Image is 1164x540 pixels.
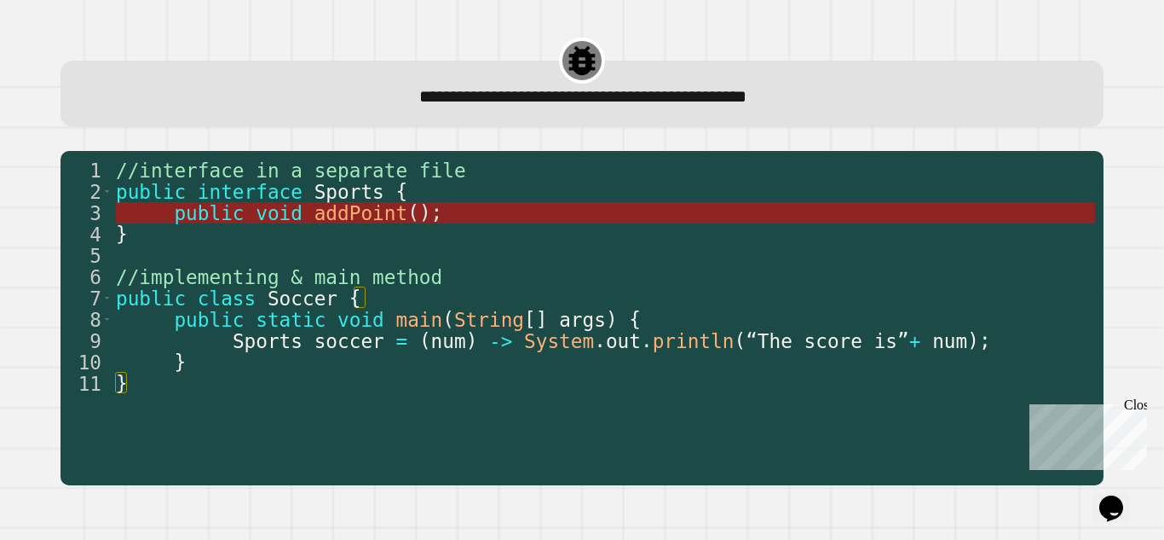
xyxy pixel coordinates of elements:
[61,224,112,245] div: 4
[233,330,303,352] span: Sports
[1023,398,1147,470] iframe: chat widget
[116,181,186,203] span: public
[116,266,442,288] span: //implementing & main method
[102,287,112,309] span: Toggle code folding, rows 7 through 11
[1092,472,1147,523] iframe: chat widget
[198,181,303,203] span: interface
[804,330,862,352] span: score
[61,309,112,330] div: 8
[431,330,466,352] span: num
[61,373,112,394] div: 11
[61,160,112,181] div: 1
[61,330,112,351] div: 9
[61,181,112,202] div: 2
[61,202,112,224] div: 3
[268,287,337,310] span: Soccer
[198,287,256,310] span: class
[489,330,512,352] span: ->
[337,309,384,331] span: void
[61,351,112,373] div: 10
[524,330,594,352] span: System
[314,181,384,203] span: Sports
[61,245,112,266] div: 5
[116,287,186,310] span: public
[932,330,967,352] span: num
[559,309,606,331] span: args
[454,309,524,331] span: String
[758,330,792,352] span: The
[874,330,897,352] span: is
[116,160,466,182] span: //interface in a separate file
[102,309,112,330] span: Toggle code folding, rows 8 through 10
[102,181,112,202] span: Toggle code folding, rows 2 through 4
[174,309,244,331] span: public
[909,330,921,352] span: +
[256,202,303,224] span: void
[314,202,408,224] span: addPoint
[395,330,407,352] span: =
[174,202,244,224] span: public
[61,287,112,309] div: 7
[7,7,118,108] div: Chat with us now!Close
[256,309,326,331] span: static
[61,266,112,287] div: 6
[606,330,641,352] span: out
[653,330,735,352] span: println
[314,330,384,352] span: soccer
[395,309,442,331] span: main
